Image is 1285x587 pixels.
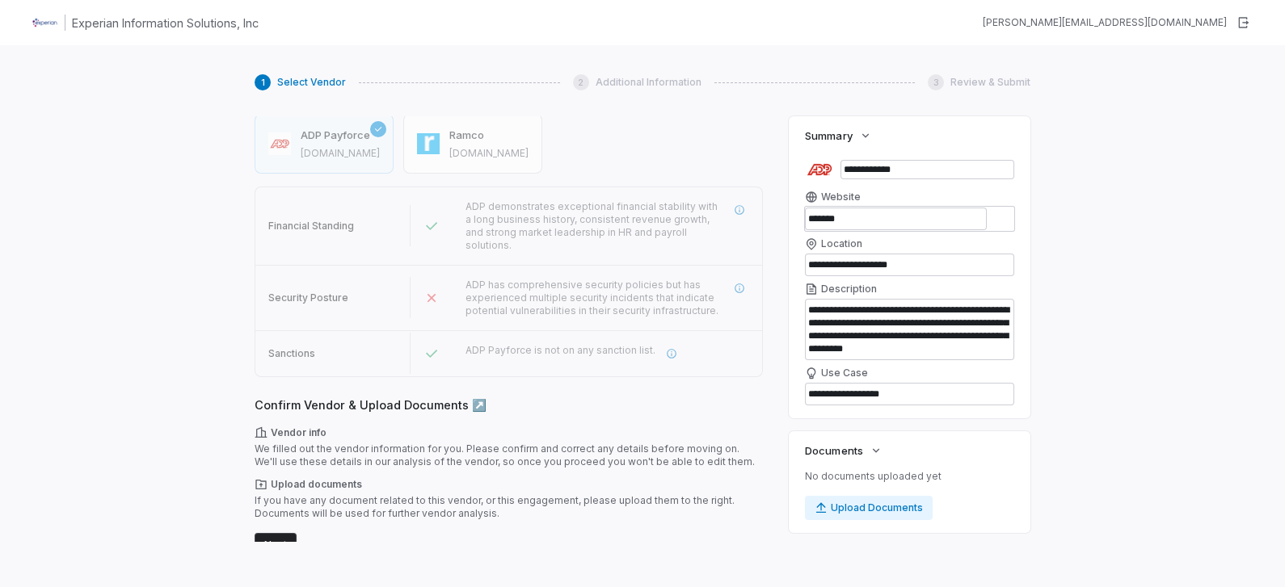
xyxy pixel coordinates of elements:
[805,254,1014,276] input: Location
[596,76,701,89] span: Additional Information
[255,426,763,439] span: Vendor info
[805,383,1014,405] textarea: Use Case
[805,443,862,458] span: Documents
[805,470,1014,483] p: No documents uploaded yet
[268,291,348,304] span: Security Posture
[928,74,944,90] div: 3
[277,76,346,89] span: Select Vendor
[32,10,58,36] img: Clerk Logo
[449,128,529,144] h3: Ramco
[403,114,542,174] button: Ramco[DOMAIN_NAME]
[301,147,380,160] span: adp.com
[255,74,271,90] div: 1
[466,279,718,317] span: ADP has comprehensive security policies but has experienced multiple security incidents that indi...
[805,208,987,230] input: Website
[734,204,745,216] svg: More information
[255,478,763,491] span: Upload documents
[449,147,529,160] span: ramco.com
[301,128,380,144] h3: ADP Payforce
[821,367,868,379] span: Use Case
[821,237,862,250] span: Location
[821,283,877,296] span: Description
[657,339,686,368] button: More information
[573,74,589,90] div: 2
[805,299,1014,360] textarea: Description
[805,128,852,143] span: Summary
[821,191,861,203] span: Website
[255,396,763,413] span: Confirm Vendor & Upload Documents ↗️
[423,346,440,362] svg: Passed
[466,344,655,356] span: ADP Payforce is not on any sanction list.
[734,283,745,294] svg: More information
[805,496,933,520] button: Upload Documents
[950,76,1030,89] span: Review & Submit
[666,348,677,359] svg: More information
[725,195,754,224] button: More information
[423,290,440,306] svg: Failed
[255,478,763,520] div: If you have any document related to this vendor, or this engagement, please upload them to the ri...
[255,426,763,468] div: We filled out the vendor information for you. Please confirm and correct any details before movin...
[423,218,440,234] svg: Passed
[72,15,259,31] h1: Experian Information Solutions, Inc
[255,114,394,174] button: ADP Payforce[DOMAIN_NAME]
[466,200,718,251] span: ADP demonstrates exceptional financial stability with a long business history, consistent revenue...
[268,220,354,232] span: Financial Standing
[800,121,876,150] button: Summary
[725,274,754,303] button: More information
[983,16,1227,29] div: [PERSON_NAME][EMAIL_ADDRESS][DOMAIN_NAME]
[800,436,887,465] button: Documents
[255,533,297,557] button: Next
[268,347,315,359] span: Sanctions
